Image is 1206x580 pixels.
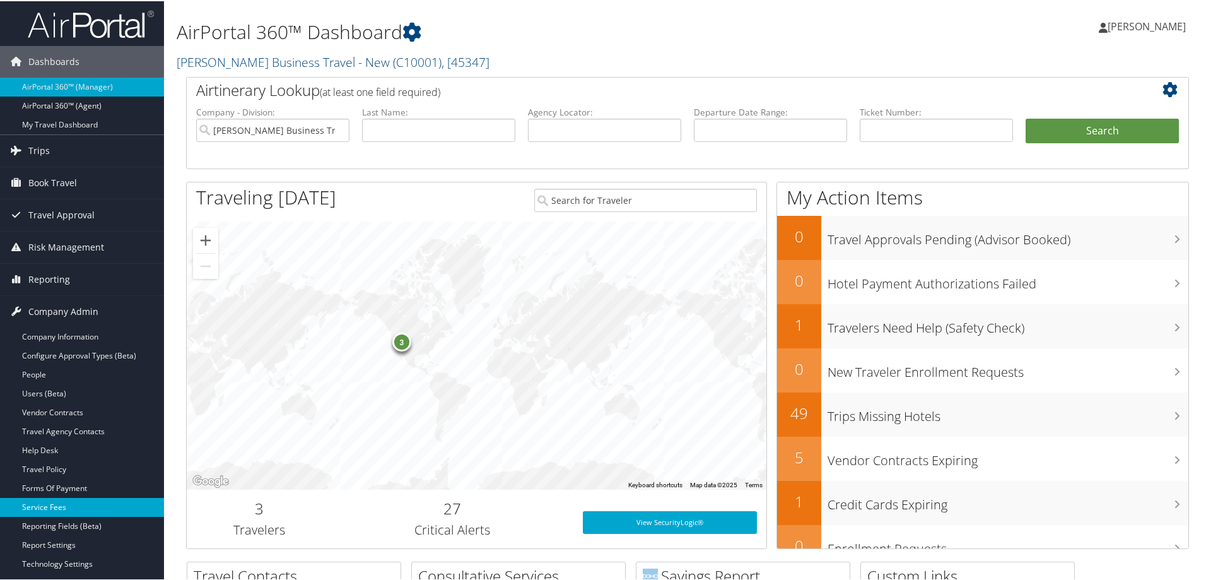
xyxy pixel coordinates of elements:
a: 0Hotel Payment Authorizations Failed [777,259,1188,303]
h2: 1 [777,490,821,511]
a: [PERSON_NAME] [1099,6,1198,44]
span: , [ 45347 ] [442,52,489,69]
span: Company Admin [28,295,98,326]
h2: 27 [341,497,564,518]
h3: Travelers Need Help (Safety Check) [828,312,1188,336]
img: Google [190,472,231,488]
button: Zoom in [193,227,218,252]
span: Trips [28,134,50,165]
button: Zoom out [193,252,218,278]
h1: My Action Items [777,183,1188,210]
h3: Enrollment Requests [828,533,1188,557]
h2: 0 [777,357,821,379]
a: Terms (opens in new tab) [745,480,763,487]
h3: Credit Cards Expiring [828,488,1188,512]
h2: 5 [777,446,821,467]
img: airportal-logo.png [28,8,154,38]
span: Dashboards [28,45,79,76]
h3: Vendor Contracts Expiring [828,444,1188,468]
h2: 0 [777,269,821,290]
span: Reporting [28,263,70,294]
a: 0New Traveler Enrollment Requests [777,347,1188,391]
h3: Trips Missing Hotels [828,400,1188,424]
h3: Hotel Payment Authorizations Failed [828,268,1188,292]
a: 1Travelers Need Help (Safety Check) [777,303,1188,347]
a: 49Trips Missing Hotels [777,391,1188,435]
a: 1Credit Cards Expiring [777,480,1188,524]
h3: Critical Alerts [341,520,564,538]
a: 0Enrollment Requests [777,524,1188,568]
a: Open this area in Google Maps (opens a new window) [190,472,231,488]
h1: AirPortal 360™ Dashboard [177,18,858,44]
a: View SecurityLogic® [583,510,757,533]
h1: Traveling [DATE] [196,183,336,210]
h3: Travel Approvals Pending (Advisor Booked) [828,223,1188,247]
h3: Travelers [196,520,322,538]
a: [PERSON_NAME] Business Travel - New [177,52,489,69]
h2: 49 [777,401,821,423]
label: Departure Date Range: [694,105,847,117]
span: (at least one field required) [320,84,440,98]
span: Book Travel [28,166,77,198]
span: Travel Approval [28,198,95,230]
h2: 1 [777,313,821,334]
button: Keyboard shortcuts [628,480,682,488]
span: [PERSON_NAME] [1108,18,1186,32]
h2: 0 [777,225,821,246]
input: Search for Traveler [534,187,757,211]
button: Search [1026,117,1179,143]
div: 3 [392,331,411,350]
h2: 0 [777,534,821,555]
label: Company - Division: [196,105,349,117]
label: Agency Locator: [528,105,681,117]
label: Ticket Number: [860,105,1013,117]
h2: 3 [196,497,322,518]
span: ( C10001 ) [393,52,442,69]
span: Map data ©2025 [690,480,737,487]
label: Last Name: [362,105,515,117]
h2: Airtinerary Lookup [196,78,1096,100]
h3: New Traveler Enrollment Requests [828,356,1188,380]
a: 0Travel Approvals Pending (Advisor Booked) [777,215,1188,259]
a: 5Vendor Contracts Expiring [777,435,1188,480]
span: Risk Management [28,230,104,262]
